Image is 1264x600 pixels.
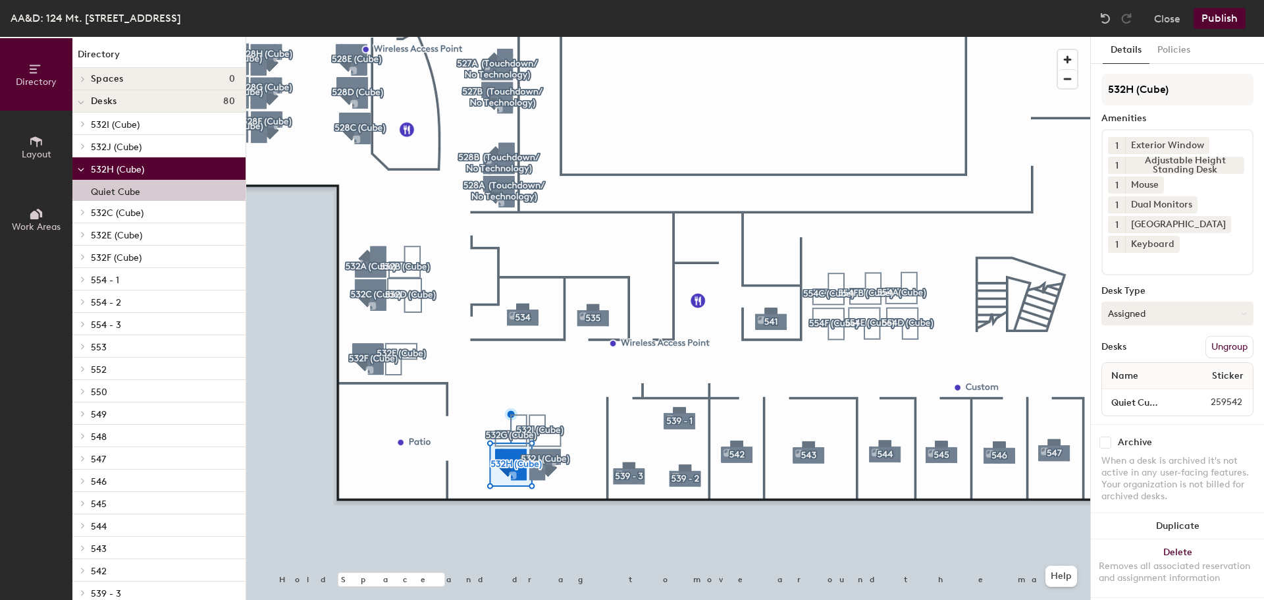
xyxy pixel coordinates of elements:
span: 543 [91,543,107,555]
span: 1 [1115,198,1119,212]
span: 532J (Cube) [91,142,142,153]
button: Duplicate [1091,513,1264,539]
span: 1 [1115,159,1119,173]
p: Quiet Cube [91,182,140,198]
span: 546 [91,476,107,487]
button: 1 [1108,216,1125,233]
img: Undo [1099,12,1112,25]
button: DeleteRemoves all associated reservation and assignment information [1091,539,1264,597]
span: Name [1105,364,1145,388]
span: 532F (Cube) [91,252,142,263]
button: 1 [1108,236,1125,253]
div: Amenities [1101,113,1253,124]
span: 553 [91,342,107,353]
span: 539 - 3 [91,588,121,599]
span: 80 [223,96,235,107]
span: Work Areas [12,221,61,232]
span: 259542 [1179,395,1250,410]
span: 554 - 3 [91,319,121,331]
h1: Directory [72,47,246,68]
span: 1 [1115,139,1119,153]
span: 532I (Cube) [91,119,140,130]
button: Assigned [1101,302,1253,325]
span: Layout [22,149,51,160]
div: Keyboard [1125,236,1180,253]
div: Dual Monitors [1125,196,1198,213]
span: 1 [1115,238,1119,252]
span: 554 - 1 [91,275,119,286]
span: Spaces [91,74,124,84]
span: 547 [91,454,106,465]
div: Archive [1118,437,1152,448]
button: Policies [1149,37,1198,64]
span: 0 [229,74,235,84]
button: 1 [1108,157,1125,174]
input: Unnamed desk [1105,393,1179,412]
button: Ungroup [1205,336,1253,358]
button: Help [1045,566,1077,587]
span: Sticker [1205,364,1250,388]
span: Directory [16,76,57,88]
div: When a desk is archived it's not active in any user-facing features. Your organization is not bil... [1101,455,1253,503]
span: Desks [91,96,117,107]
button: Close [1154,8,1180,29]
span: 532C (Cube) [91,207,144,219]
div: Mouse [1125,177,1164,194]
span: 542 [91,566,107,577]
button: 1 [1108,137,1125,154]
button: 1 [1108,196,1125,213]
span: 532E (Cube) [91,230,142,241]
div: Desk Type [1101,286,1253,296]
span: 552 [91,364,107,375]
span: 544 [91,521,107,532]
span: 554 - 2 [91,297,121,308]
span: 532H (Cube) [91,164,144,175]
span: 550 [91,387,107,398]
div: Removes all associated reservation and assignment information [1099,560,1256,584]
div: [GEOGRAPHIC_DATA] [1125,216,1231,233]
button: Publish [1194,8,1246,29]
div: Desks [1101,342,1126,352]
div: Exterior Window [1125,137,1209,154]
span: 1 [1115,178,1119,192]
div: Adjustable Height Standing Desk [1125,157,1244,174]
img: Redo [1120,12,1133,25]
span: 545 [91,499,107,510]
span: 1 [1115,218,1119,232]
button: 1 [1108,177,1125,194]
span: 549 [91,409,107,420]
span: 548 [91,431,107,443]
button: Details [1103,37,1149,64]
div: AA&D: 124 Mt. [STREET_ADDRESS] [11,10,181,26]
